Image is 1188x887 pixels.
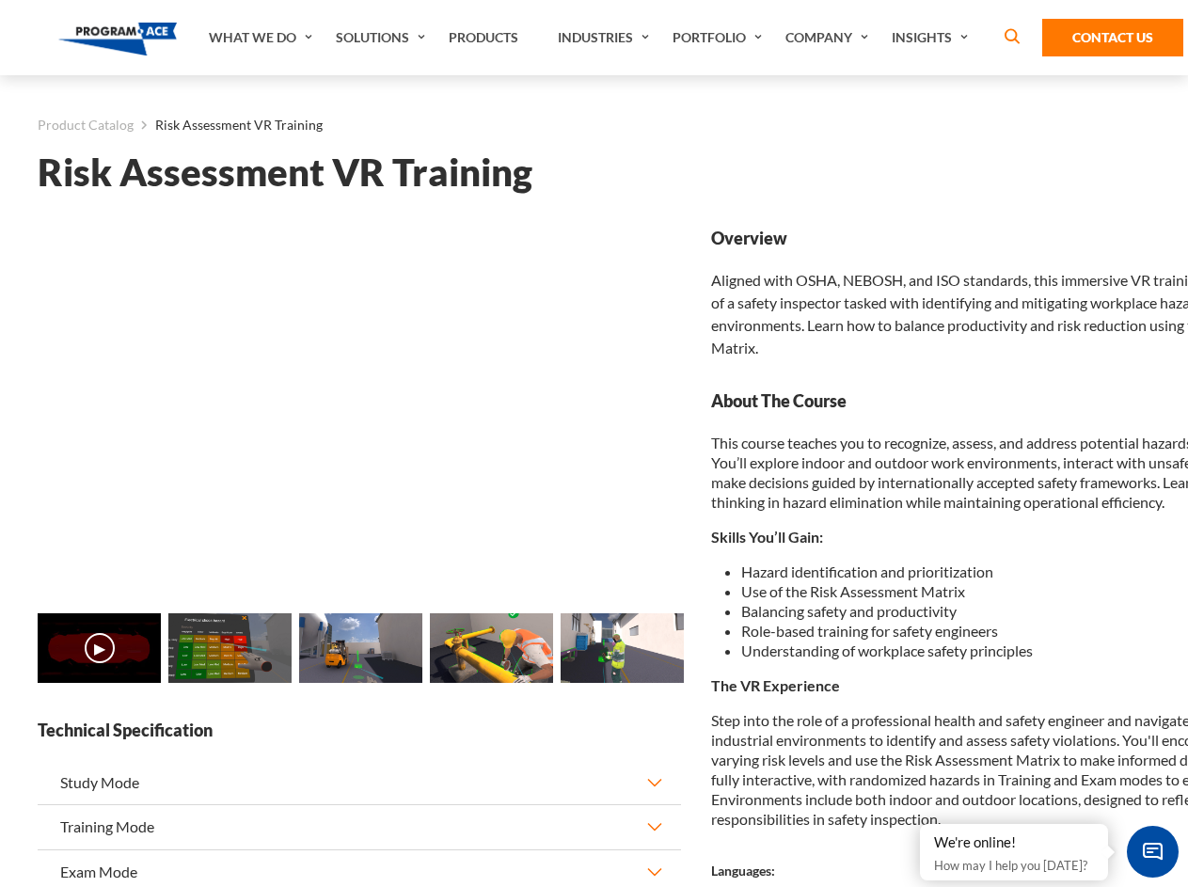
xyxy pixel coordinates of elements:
[934,854,1094,877] p: How may I help you [DATE]?
[168,613,292,683] img: Risk Assessment VR Training - Preview 1
[38,113,134,137] a: Product Catalog
[58,23,178,55] img: Program-Ace
[711,863,775,879] strong: Languages:
[38,719,681,742] strong: Technical Specification
[1042,19,1183,56] a: Contact Us
[934,833,1094,852] div: We're online!
[134,113,323,137] li: Risk Assessment VR Training
[1127,826,1179,878] span: Chat Widget
[430,613,553,683] img: Risk Assessment VR Training - Preview 3
[85,633,115,663] button: ▶
[561,613,684,683] img: Risk Assessment VR Training - Preview 4
[38,805,681,848] button: Training Mode
[38,761,681,804] button: Study Mode
[38,227,681,589] iframe: Risk Assessment VR Training - Video 0
[38,613,161,683] img: Risk Assessment VR Training - Video 0
[299,613,422,683] img: Risk Assessment VR Training - Preview 2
